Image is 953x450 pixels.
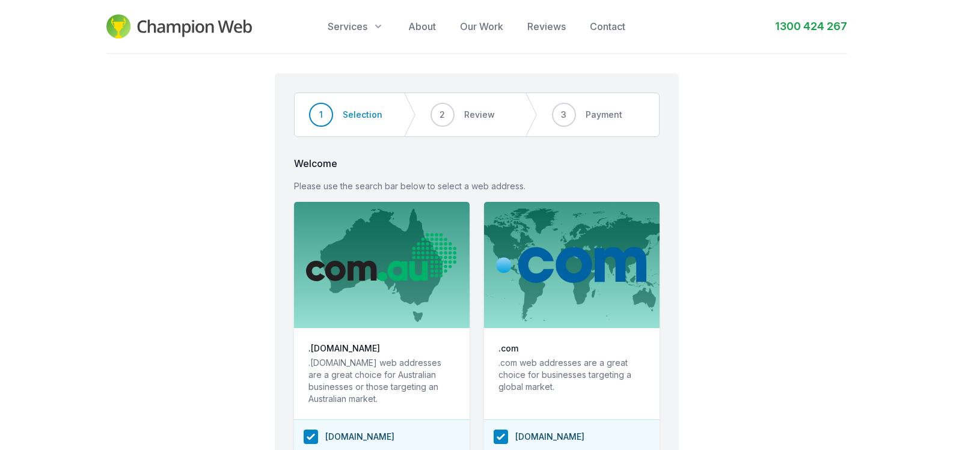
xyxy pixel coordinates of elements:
a: Our Work [460,19,503,34]
a: Contact [590,19,625,34]
h3: . com [498,342,518,354]
span: Services [328,19,367,34]
p: .com web addresses are a great choice for businesses targeting a global market. [498,357,645,405]
p: .[DOMAIN_NAME] web addresses are a great choice for Australian businesses or those targeting an A... [308,357,455,405]
h3: . [DOMAIN_NAME] [308,342,380,354]
span: Review [464,109,495,121]
span: Selection [343,109,382,121]
img: Champion Web [106,14,253,38]
span: Payment [586,109,622,121]
span: 1 [319,109,323,121]
a: About [408,19,436,34]
button: Services [328,19,384,34]
span: 3 [561,109,566,121]
p: Please use the search bar below to select a web address. [294,180,660,192]
span: Welcome [294,156,660,171]
span: [DOMAIN_NAME] [515,431,584,443]
span: [DOMAIN_NAME] [325,431,394,443]
a: 1300 424 267 [775,18,847,35]
nav: Progress [294,93,660,137]
a: Reviews [527,19,566,34]
span: 2 [440,109,445,121]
